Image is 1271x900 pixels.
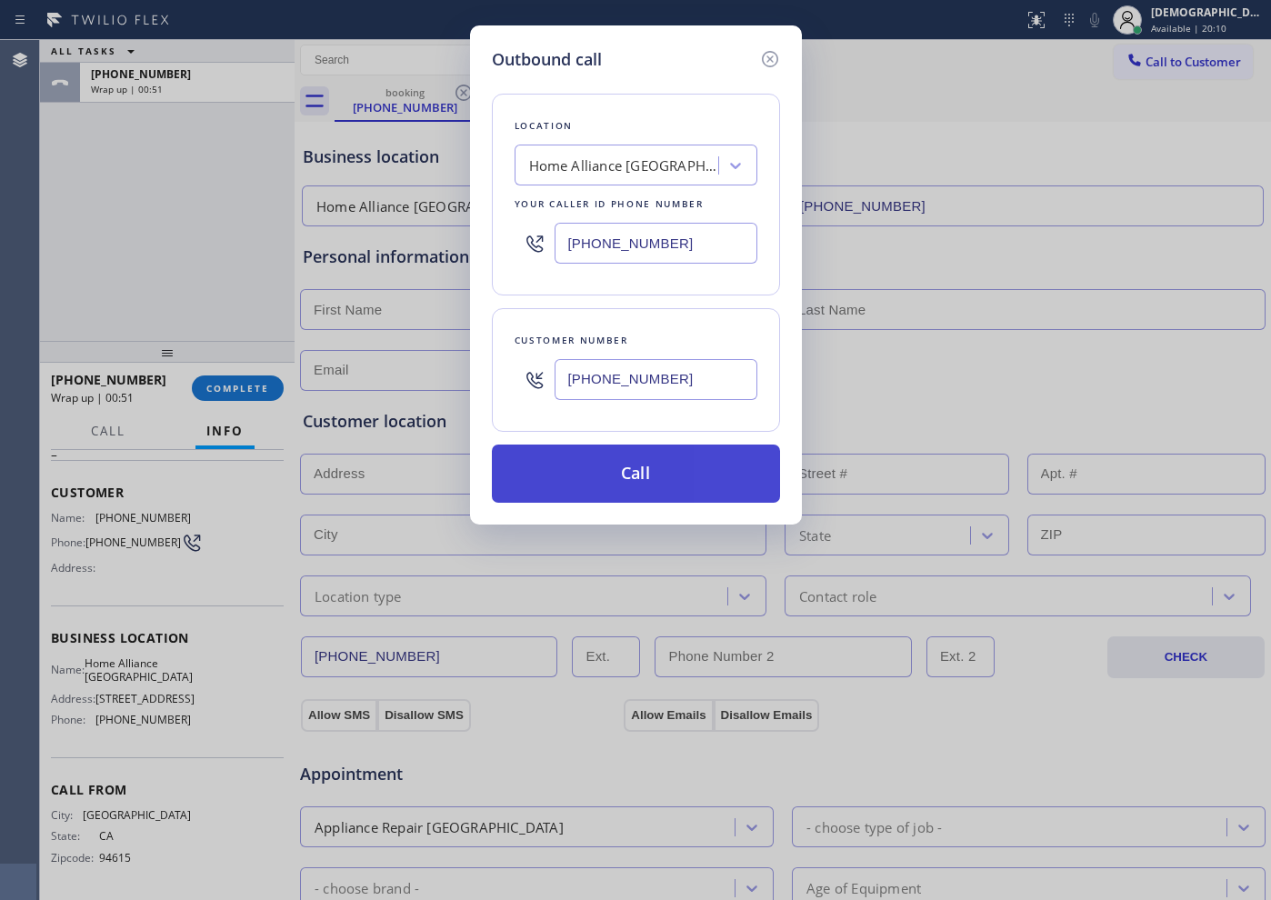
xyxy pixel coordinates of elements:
h5: Outbound call [492,47,602,72]
div: Your caller id phone number [515,195,757,214]
button: Call [492,445,780,503]
div: Location [515,116,757,135]
input: (123) 456-7890 [555,359,757,400]
input: (123) 456-7890 [555,223,757,264]
div: Customer number [515,331,757,350]
div: Home Alliance [GEOGRAPHIC_DATA] [529,155,720,176]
